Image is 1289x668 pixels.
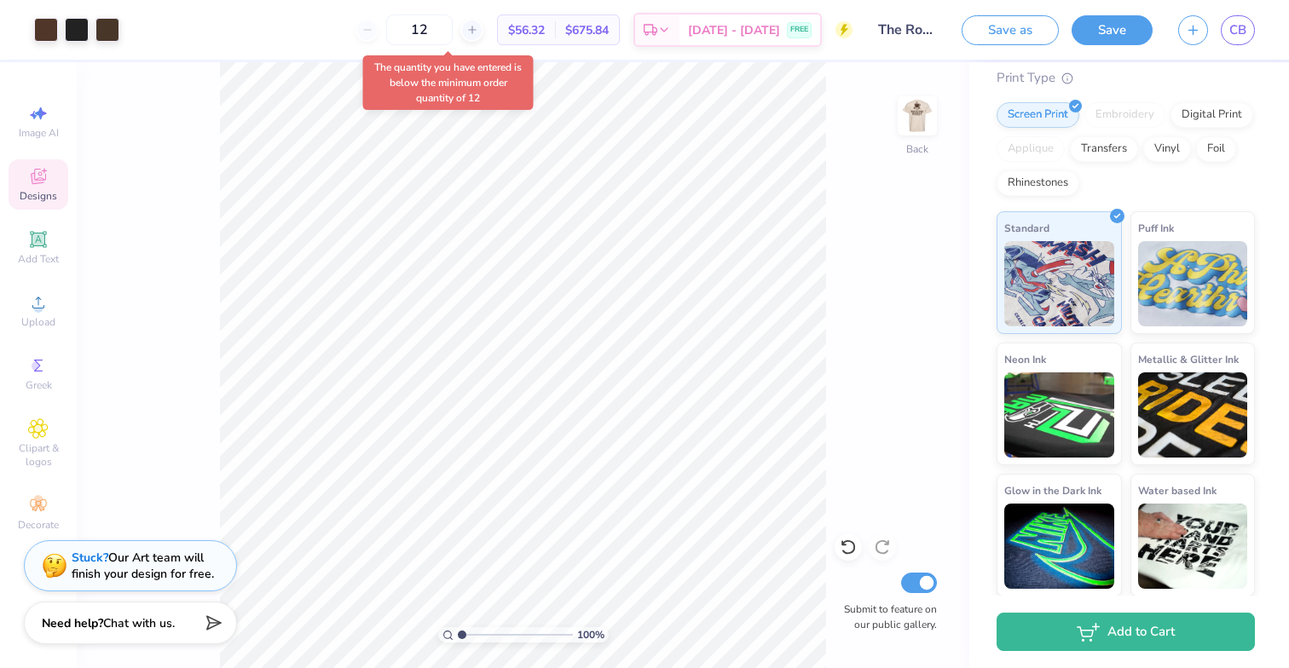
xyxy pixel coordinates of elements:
img: Glow in the Dark Ink [1004,504,1114,589]
div: Foil [1196,136,1236,162]
span: Chat with us. [103,615,175,631]
span: Image AI [19,126,59,140]
img: Neon Ink [1004,372,1114,458]
span: Decorate [18,518,59,532]
span: Glow in the Dark Ink [1004,481,1101,499]
button: Save as [962,15,1059,45]
span: [DATE] - [DATE] [688,21,780,39]
div: Embroidery [1084,102,1165,128]
span: Puff Ink [1138,219,1174,237]
a: CB [1221,15,1255,45]
strong: Stuck? [72,550,108,566]
span: $56.32 [508,21,545,39]
div: Our Art team will finish your design for free. [72,550,214,582]
span: Designs [20,189,57,203]
span: Clipart & logos [9,441,68,469]
span: Upload [21,315,55,329]
div: Vinyl [1143,136,1191,162]
div: Screen Print [997,102,1079,128]
span: FREE [790,24,808,36]
span: Metallic & Glitter Ink [1138,350,1239,368]
span: Standard [1004,219,1049,237]
div: Transfers [1070,136,1138,162]
div: Print Type [997,68,1255,88]
img: Back [900,99,934,133]
div: The quantity you have entered is below the minimum order quantity of 12 [363,55,534,110]
button: Add to Cart [997,613,1255,651]
span: Water based Ink [1138,481,1217,499]
span: Greek [26,378,52,392]
label: Submit to feature on our public gallery. [835,602,937,632]
img: Standard [1004,241,1114,326]
span: 100 % [577,627,604,642]
div: Digital Print [1171,102,1253,128]
span: Neon Ink [1004,350,1046,368]
img: Metallic & Glitter Ink [1138,372,1248,458]
input: – – [386,14,453,45]
span: Add Text [18,252,59,266]
input: Untitled Design [865,13,949,47]
img: Puff Ink [1138,241,1248,326]
div: Applique [997,136,1065,162]
button: Save [1072,15,1153,45]
div: Back [906,141,928,157]
strong: Need help? [42,615,103,631]
span: CB [1229,20,1246,40]
span: $675.84 [565,21,609,39]
div: Rhinestones [997,170,1079,196]
img: Water based Ink [1138,504,1248,589]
